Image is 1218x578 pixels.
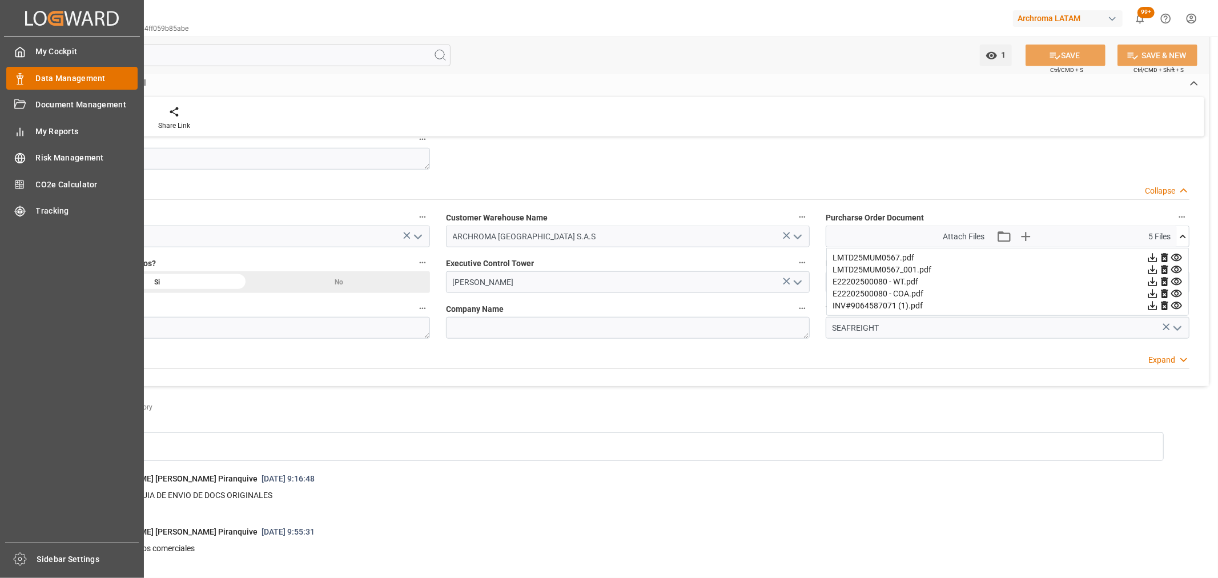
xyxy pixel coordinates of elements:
button: Archroma LATAM [1013,7,1127,29]
span: Tracking [36,205,138,217]
div: E22202500080 - WT.pdf [833,276,1183,288]
p: PENDIENTE GUIA DE ENVIO DE DOCS ORIGINALES [93,489,1145,503]
span: 1 [998,50,1006,59]
button: show 100 new notifications [1127,6,1153,31]
button: Purcharse Order Document [1175,210,1189,224]
span: 5 Files [1149,231,1171,243]
textarea: TEXTIL [66,317,430,339]
div: Collapse [1145,185,1175,197]
a: Data Management [6,67,138,89]
button: open menu [1168,319,1185,337]
a: CO2e Calculator [6,173,138,195]
span: Data Management [36,73,138,85]
div: LMTD25MUM0567_001.pdf [833,264,1183,276]
span: Ctrl/CMD + S [1050,66,1083,74]
span: Attach Files [943,231,985,243]
button: SAVE [1026,45,1106,66]
span: Executive Control Tower [446,258,534,270]
input: enter warehouse [446,226,810,247]
button: Regimen [415,210,430,224]
button: Executive Control Tower [795,255,810,270]
span: Ctrl/CMD + Shift + S [1133,66,1184,74]
button: Help Center [1153,6,1179,31]
div: INV#9064587071 (1).pdf [833,300,1183,312]
span: Region [826,258,851,270]
div: LMTD25MUM0567.pdf [833,252,1183,264]
span: Company Name [446,303,504,315]
span: Purcharse Order Document [826,212,924,224]
div: Share Link [158,121,190,131]
a: My Cockpit [6,41,138,63]
button: City [415,132,430,147]
div: E22202500080 - COA.pdf [833,288,1183,300]
span: [DATE] 9:16:48 [258,474,319,483]
button: Company Name [795,301,810,316]
span: [PERSON_NAME] [PERSON_NAME] Piranquive [93,474,258,483]
span: Sidebar Settings [37,553,139,565]
button: SAVE & NEW [1117,45,1197,66]
p: Pte documentos comerciales [93,542,1145,556]
a: Document Management [6,94,138,116]
button: open menu [789,228,806,246]
span: Document Management [36,99,138,111]
div: Expand [1148,354,1175,366]
span: 99+ [1137,7,1155,18]
span: [DATE] 9:55:31 [258,527,319,536]
div: Archroma LATAM [1013,10,1123,27]
div: No [248,271,431,293]
button: open menu [789,274,806,291]
span: [PERSON_NAME] [PERSON_NAME] Piranquive [93,527,258,536]
span: My Reports [36,126,138,138]
button: Business Unit [415,301,430,316]
span: My Cockpit [36,46,138,58]
button: open menu [980,45,1012,66]
span: Customer Warehouse Name [446,212,548,224]
span: CO2e Calculator [36,179,138,191]
input: Search Fields [53,45,451,66]
div: Si [66,271,248,293]
button: Documentos completos? [415,255,430,270]
span: Risk Management [36,152,138,164]
button: open menu [409,228,426,246]
a: My Reports [6,120,138,142]
a: Risk Management [6,147,138,169]
button: Customer Warehouse Name [795,210,810,224]
span: Transport Type [826,303,881,315]
a: Tracking [6,200,138,222]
